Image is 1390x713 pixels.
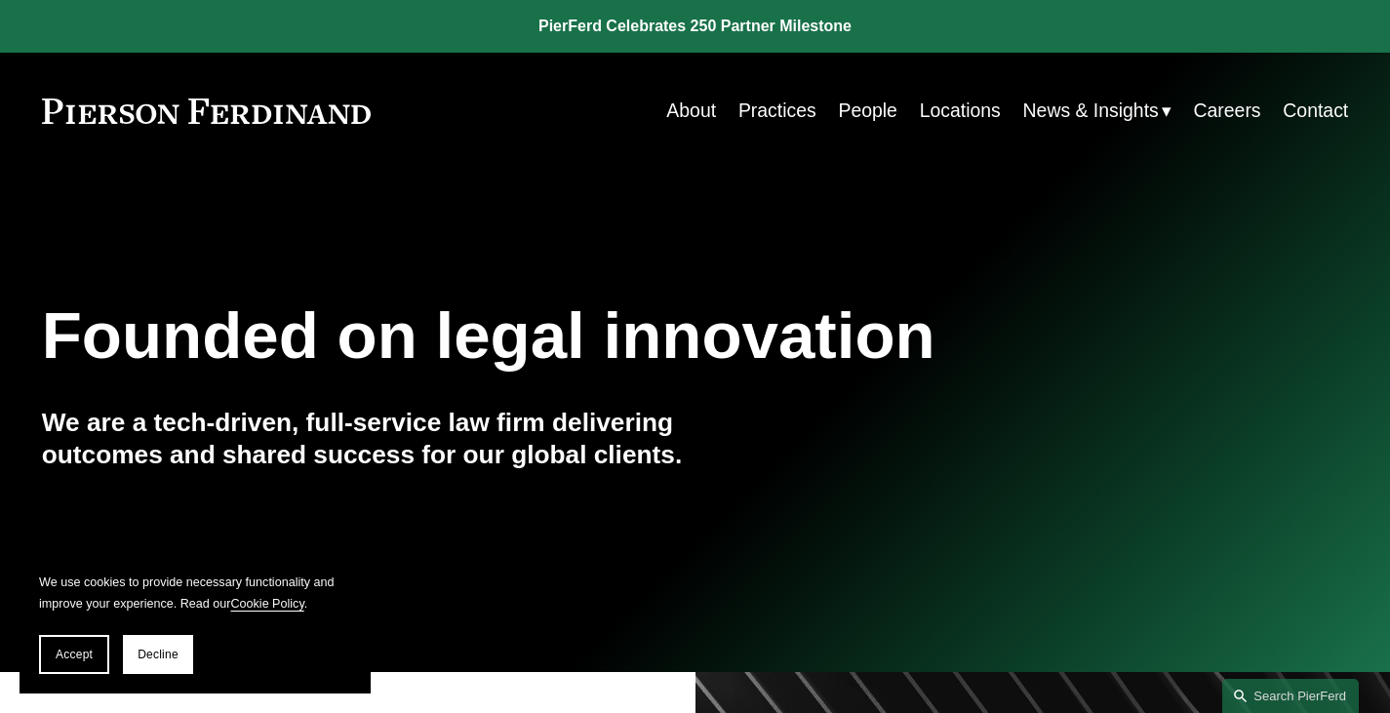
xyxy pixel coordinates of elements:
[39,572,351,615] p: We use cookies to provide necessary functionality and improve your experience. Read our .
[666,92,716,130] a: About
[920,92,1001,130] a: Locations
[738,92,816,130] a: Practices
[39,635,109,674] button: Accept
[1222,679,1359,713] a: Search this site
[1023,94,1159,128] span: News & Insights
[838,92,896,130] a: People
[42,407,695,472] h4: We are a tech-driven, full-service law firm delivering outcomes and shared success for our global...
[1283,92,1348,130] a: Contact
[42,298,1131,374] h1: Founded on legal innovation
[230,597,303,611] a: Cookie Policy
[123,635,193,674] button: Decline
[20,552,371,693] section: Cookie banner
[1194,92,1261,130] a: Careers
[138,648,179,661] span: Decline
[1023,92,1172,130] a: folder dropdown
[56,648,93,661] span: Accept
